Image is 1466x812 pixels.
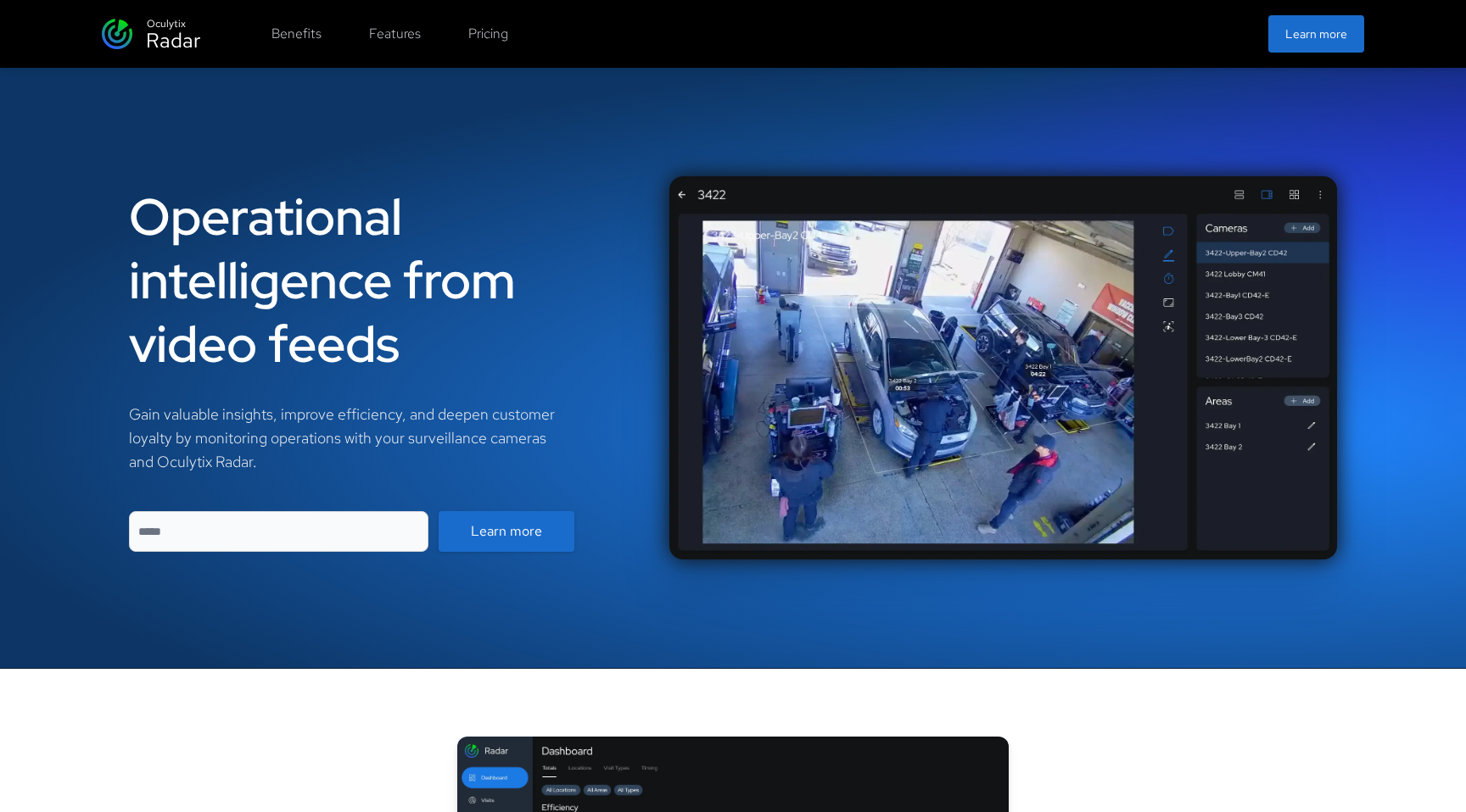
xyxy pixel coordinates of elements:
div: Oculytix [147,16,186,31]
div: Gain valuable insights, improve efficiency, and deepen customer loyalty by monitoring operations ... [129,403,574,474]
button: Learn more [439,511,574,552]
h1: Operational intelligence from video feeds [129,185,574,375]
button: Pricing [458,17,518,51]
div: Radar [146,27,200,54]
button: Learn more [1268,15,1364,53]
button: Oculytix Radar [102,14,200,54]
img: Radar Logo [102,19,132,49]
button: Benefits [261,17,332,51]
button: Features [359,17,431,51]
img: Monitoring lube bays screenshot [669,176,1337,559]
